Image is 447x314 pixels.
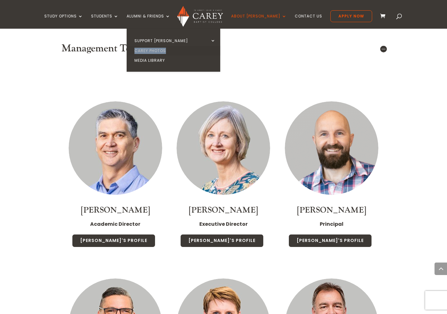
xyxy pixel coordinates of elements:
a: Carey Photos [128,46,222,56]
a: Support [PERSON_NAME] [128,36,222,46]
strong: Academic Director [90,220,140,228]
a: Study Options [44,14,83,29]
a: Apply Now [330,10,372,22]
a: About [PERSON_NAME] [231,14,287,29]
a: [PERSON_NAME] [297,205,366,215]
h5: Management Team [61,43,386,55]
a: Alumni & Friends [127,14,170,29]
strong: Executive Director [199,220,248,228]
img: Carey Baptist College [177,6,223,27]
strong: Principal [320,220,343,228]
a: Contact Us [295,14,322,29]
img: Paul Jones (300 x 300px) [285,101,378,195]
a: [PERSON_NAME] [81,205,150,215]
img: Rob Ayres_300x300 [69,101,162,195]
a: Media Library [128,56,222,65]
a: [PERSON_NAME]'s Profile [180,234,264,247]
a: [PERSON_NAME]'s Profile [72,234,155,247]
a: [PERSON_NAME] [189,205,258,215]
a: Students [91,14,119,29]
a: [PERSON_NAME]'s Profile [289,234,372,247]
img: Staff Thumbnail - Chris Berry [177,101,270,195]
